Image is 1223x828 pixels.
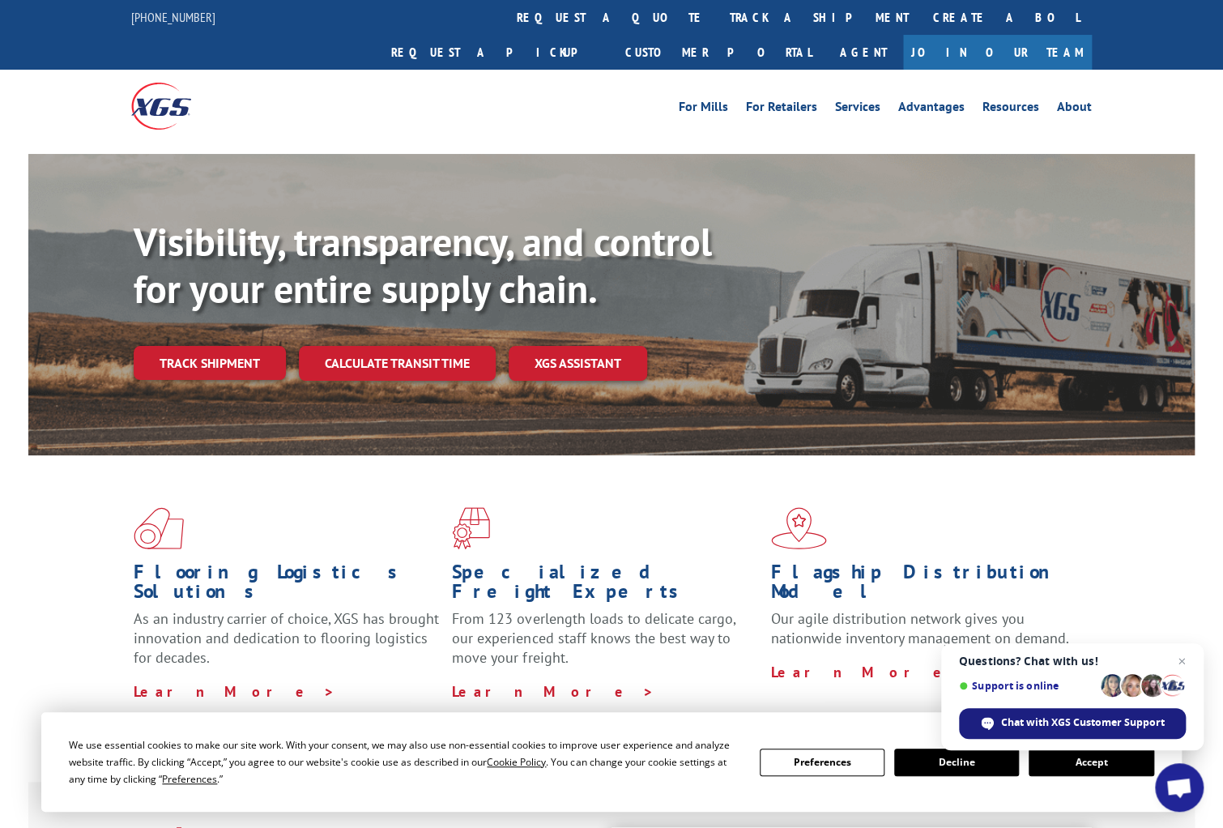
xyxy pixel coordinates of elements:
[134,609,439,667] span: As an industry carrier of choice, XGS has brought innovation and dedication to flooring logistics...
[134,682,335,701] a: Learn More >
[746,100,817,118] a: For Retailers
[1057,100,1092,118] a: About
[1155,763,1204,812] div: Open chat
[134,216,712,314] b: Visibility, transparency, and control for your entire supply chain.
[903,35,1092,70] a: Join Our Team
[894,749,1019,776] button: Decline
[1029,749,1153,776] button: Accept
[452,507,490,549] img: xgs-icon-focused-on-flooring-red
[679,100,728,118] a: For Mills
[134,562,440,609] h1: Flooring Logistics Solutions
[509,346,647,381] a: XGS ASSISTANT
[771,507,827,549] img: xgs-icon-flagship-distribution-model-red
[771,663,973,681] a: Learn More >
[134,507,184,549] img: xgs-icon-total-supply-chain-intelligence-red
[959,680,1095,692] span: Support is online
[771,562,1077,609] h1: Flagship Distribution Model
[898,100,965,118] a: Advantages
[69,736,739,787] div: We use essential cookies to make our site work. With your consent, we may also use non-essential ...
[162,772,217,786] span: Preferences
[760,749,884,776] button: Preferences
[959,708,1186,739] div: Chat with XGS Customer Support
[982,100,1039,118] a: Resources
[452,609,758,681] p: From 123 overlength loads to delicate cargo, our experienced staff knows the best way to move you...
[131,9,215,25] a: [PHONE_NUMBER]
[452,682,654,701] a: Learn More >
[959,655,1186,668] span: Questions? Chat with us!
[452,562,758,609] h1: Specialized Freight Experts
[1001,715,1165,730] span: Chat with XGS Customer Support
[835,100,880,118] a: Services
[613,35,824,70] a: Customer Portal
[487,755,546,769] span: Cookie Policy
[771,609,1069,647] span: Our agile distribution network gives you nationwide inventory management on demand.
[41,712,1182,812] div: Cookie Consent Prompt
[824,35,903,70] a: Agent
[299,346,496,381] a: Calculate transit time
[1172,651,1191,671] span: Close chat
[134,346,286,380] a: Track shipment
[379,35,613,70] a: Request a pickup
